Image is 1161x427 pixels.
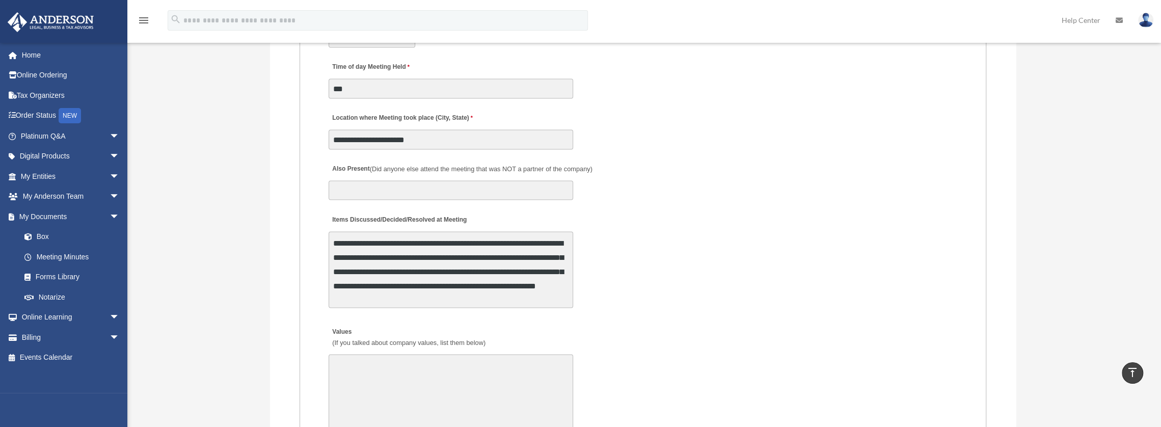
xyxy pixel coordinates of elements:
a: Online Learningarrow_drop_down [7,307,135,328]
a: Notarize [14,287,135,307]
a: Forms Library [14,267,135,287]
label: Values [329,326,488,350]
span: arrow_drop_down [110,206,130,227]
a: Meeting Minutes [14,247,130,267]
img: Anderson Advisors Platinum Portal [5,12,97,32]
a: Platinum Q&Aarrow_drop_down [7,126,135,146]
a: My Documentsarrow_drop_down [7,206,135,227]
span: arrow_drop_down [110,146,130,167]
span: arrow_drop_down [110,327,130,348]
span: arrow_drop_down [110,166,130,187]
a: menu [138,18,150,26]
a: Digital Productsarrow_drop_down [7,146,135,167]
span: (If you talked about company values, list them below) [332,339,485,346]
a: Tax Organizers [7,85,135,105]
img: User Pic [1138,13,1153,28]
div: NEW [59,108,81,123]
a: Online Ordering [7,65,135,86]
a: vertical_align_top [1122,362,1143,384]
label: Items Discussed/Decided/Resolved at Meeting [329,213,469,227]
i: vertical_align_top [1126,366,1139,379]
a: Events Calendar [7,348,135,368]
label: Time of day Meeting Held [329,61,425,74]
a: Order StatusNEW [7,105,135,126]
span: arrow_drop_down [110,186,130,207]
a: My Anderson Teamarrow_drop_down [7,186,135,207]
label: Also Present [329,163,595,176]
span: arrow_drop_down [110,126,130,147]
a: Home [7,45,135,65]
i: search [170,14,181,25]
a: Billingarrow_drop_down [7,327,135,348]
span: (Did anyone else attend the meeting that was NOT a partner of the company) [370,165,592,173]
a: Box [14,227,135,247]
label: Location where Meeting took place (City, State) [329,112,475,125]
i: menu [138,14,150,26]
span: arrow_drop_down [110,307,130,328]
a: My Entitiesarrow_drop_down [7,166,135,186]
